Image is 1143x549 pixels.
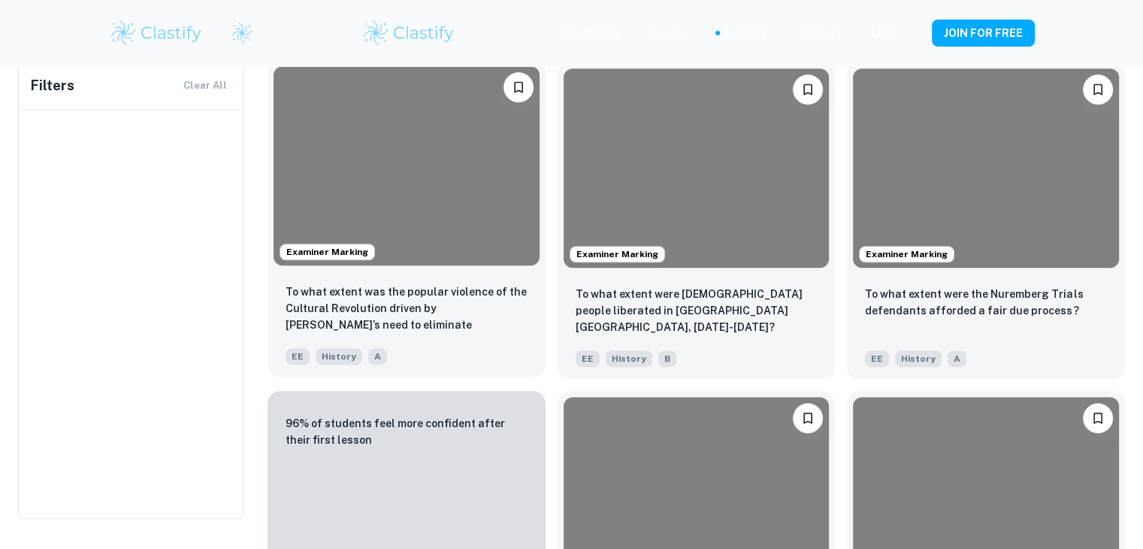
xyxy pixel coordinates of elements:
[1083,403,1113,433] button: Please log in to bookmark exemplars
[268,62,546,379] a: Examiner MarkingPlease log in to bookmark exemplarsTo what extent was the popular violence of the...
[860,247,954,261] span: Examiner Marking
[606,350,652,367] span: History
[865,350,889,367] span: EE
[316,348,362,365] span: History
[576,350,600,367] span: EE
[895,350,942,367] span: History
[1083,74,1113,105] button: Please log in to bookmark exemplars
[570,247,664,261] span: Examiner Marking
[658,350,676,367] span: B
[912,29,920,37] button: Help and Feedback
[231,22,253,44] img: Clastify logo
[31,75,74,96] h6: Filters
[865,286,1107,319] p: To what extent were the Nuremberg Trials defendants afforded a fair due process?
[793,403,823,433] button: Please log in to bookmark exemplars
[948,350,966,367] span: A
[109,18,204,48] img: Clastify logo
[286,284,528,335] p: To what extent was the popular violence of the Cultural Revolution driven by Mao’s need to elimin...
[286,415,528,448] p: 96% of students feel more confident after their first lesson
[649,25,685,41] p: Review
[932,20,1035,47] button: JOIN FOR FREE
[361,18,457,48] img: Clastify logo
[503,72,534,102] button: Please log in to bookmark exemplars
[558,62,836,379] a: Examiner MarkingPlease log in to bookmark exemplarsTo what extent were queer people liberated in ...
[793,74,823,105] button: Please log in to bookmark exemplars
[564,25,619,41] p: Exemplars
[723,25,769,41] a: Tutoring
[871,25,900,41] a: Login
[222,22,253,44] a: Clastify logo
[799,25,841,41] a: Schools
[286,348,310,365] span: EE
[368,348,387,365] span: A
[280,245,374,259] span: Examiner Marking
[847,62,1125,379] a: Examiner MarkingPlease log in to bookmark exemplarsTo what extent were the Nuremberg Trials defen...
[576,286,818,335] p: To what extent were queer people liberated in Weimar Germany, 1919-1933?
